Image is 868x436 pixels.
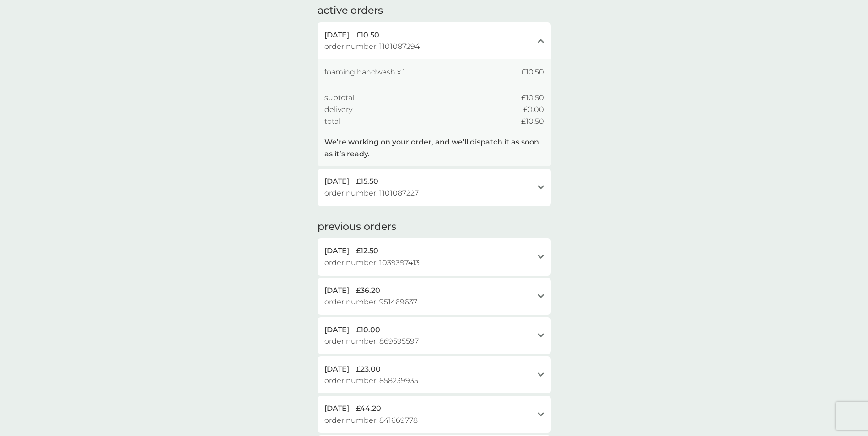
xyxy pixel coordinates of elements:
[324,104,352,116] span: delivery
[324,175,349,187] span: [DATE]
[318,4,383,18] h2: active orders
[521,116,544,128] span: £10.50
[324,335,419,347] span: order number: 869595597
[523,104,544,116] span: £0.00
[324,403,349,415] span: [DATE]
[324,116,340,128] span: total
[324,375,418,387] span: order number: 858239935
[356,29,379,41] span: £10.50
[324,245,349,257] span: [DATE]
[324,324,349,336] span: [DATE]
[356,285,380,297] span: £36.20
[521,66,544,78] span: £10.50
[356,363,381,375] span: £23.00
[356,324,380,336] span: £10.00
[318,220,396,234] h2: previous orders
[324,29,349,41] span: [DATE]
[324,257,420,269] span: order number: 1039397413
[324,296,417,308] span: order number: 951469637
[324,92,354,104] span: subtotal
[324,363,349,375] span: [DATE]
[324,41,420,53] span: order number: 1101087294
[356,403,381,415] span: £44.20
[324,415,418,426] span: order number: 841669778
[324,66,405,78] span: foaming handwash x 1
[324,136,544,160] p: We’re working on your order, and we’ll dispatch it as soon as it’s ready.
[324,187,419,199] span: order number: 1101087227
[356,245,378,257] span: £12.50
[356,175,378,187] span: £15.50
[324,285,349,297] span: [DATE]
[521,92,544,104] span: £10.50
